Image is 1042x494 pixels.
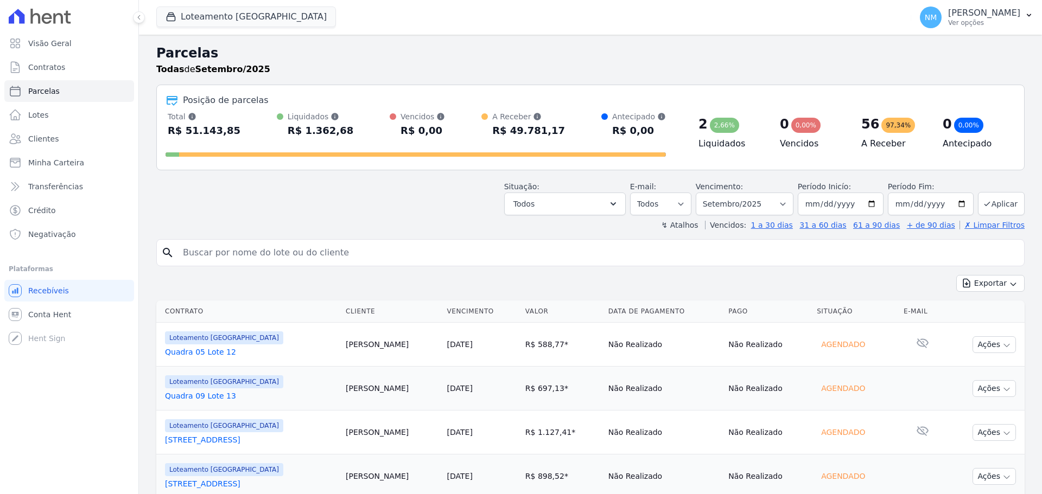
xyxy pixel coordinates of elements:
button: Exportar [956,275,1025,292]
div: R$ 49.781,17 [492,122,565,139]
button: Todos [504,193,626,215]
span: Todos [513,197,535,210]
div: Plataformas [9,262,130,275]
a: Lotes [4,104,134,126]
th: Vencimento [443,300,521,323]
a: Recebíveis [4,280,134,301]
span: Contratos [28,62,65,73]
a: Crédito [4,200,134,221]
span: Conta Hent [28,309,71,320]
span: Parcelas [28,86,60,97]
a: Contratos [4,56,134,78]
span: NM [925,14,937,21]
td: [PERSON_NAME] [341,323,442,367]
span: Minha Carteira [28,157,84,168]
td: Não Realizado [724,323,812,367]
div: Liquidados [288,111,353,122]
span: Crédito [28,205,56,216]
span: Visão Geral [28,38,72,49]
th: Data de Pagamento [604,300,725,323]
div: Agendado [817,469,869,484]
td: R$ 1.127,41 [521,410,604,454]
div: R$ 51.143,85 [168,122,240,139]
th: Cliente [341,300,442,323]
input: Buscar por nome do lote ou do cliente [176,242,1020,264]
div: Posição de parcelas [183,94,269,107]
a: [STREET_ADDRESS] [165,434,337,445]
a: Transferências [4,176,134,197]
a: [DATE] [447,340,473,349]
div: 0 [780,116,789,133]
div: A Receber [492,111,565,122]
a: 61 a 90 dias [853,221,900,229]
div: 56 [861,116,879,133]
button: Ações [973,424,1016,441]
div: 97,34% [881,118,915,133]
a: [STREET_ADDRESS] [165,478,337,489]
a: 31 a 60 dias [799,221,846,229]
label: ↯ Atalhos [661,221,698,229]
span: Loteamento [GEOGRAPHIC_DATA] [165,331,283,344]
a: Visão Geral [4,33,134,54]
a: Conta Hent [4,304,134,325]
label: Vencidos: [705,221,746,229]
div: R$ 1.362,68 [288,122,353,139]
div: Agendado [817,381,869,396]
a: [DATE] [447,384,473,393]
span: Clientes [28,133,59,144]
th: Pago [724,300,812,323]
div: Agendado [817,337,869,352]
span: Loteamento [GEOGRAPHIC_DATA] [165,463,283,476]
div: Antecipado [612,111,666,122]
a: [DATE] [447,428,473,437]
p: Ver opções [948,18,1020,27]
label: Situação: [504,182,539,191]
a: + de 90 dias [907,221,955,229]
div: 0,00% [954,118,983,133]
a: Parcelas [4,80,134,102]
a: 1 a 30 dias [751,221,793,229]
a: [DATE] [447,472,473,480]
div: R$ 0,00 [401,122,445,139]
button: Aplicar [978,192,1025,215]
div: 2 [698,116,708,133]
strong: Todas [156,64,185,74]
strong: Setembro/2025 [195,64,270,74]
a: Quadra 09 Lote 13 [165,390,337,401]
th: Contrato [156,300,341,323]
td: Não Realizado [604,367,725,410]
td: Não Realizado [604,410,725,454]
td: Não Realizado [604,323,725,367]
div: Total [168,111,240,122]
span: Recebíveis [28,285,69,296]
a: Quadra 05 Lote 12 [165,347,337,357]
button: NM [PERSON_NAME] Ver opções [911,2,1042,33]
th: Situação [812,300,899,323]
span: Lotes [28,110,49,120]
a: ✗ Limpar Filtros [960,221,1025,229]
p: [PERSON_NAME] [948,8,1020,18]
h2: Parcelas [156,43,1025,63]
button: Ações [973,468,1016,485]
span: Loteamento [GEOGRAPHIC_DATA] [165,375,283,388]
a: Negativação [4,223,134,245]
div: 0 [943,116,952,133]
i: search [161,246,174,259]
label: Período Inicío: [798,182,851,191]
a: Minha Carteira [4,152,134,174]
td: [PERSON_NAME] [341,367,442,410]
label: E-mail: [630,182,657,191]
span: Negativação [28,229,76,240]
th: E-mail [899,300,945,323]
td: Não Realizado [724,367,812,410]
td: Não Realizado [724,410,812,454]
span: Transferências [28,181,83,192]
button: Loteamento [GEOGRAPHIC_DATA] [156,7,336,27]
div: 0,00% [791,118,821,133]
h4: Vencidos [780,137,844,150]
td: R$ 697,13 [521,367,604,410]
td: [PERSON_NAME] [341,410,442,454]
h4: A Receber [861,137,925,150]
h4: Liquidados [698,137,763,150]
button: Ações [973,336,1016,353]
